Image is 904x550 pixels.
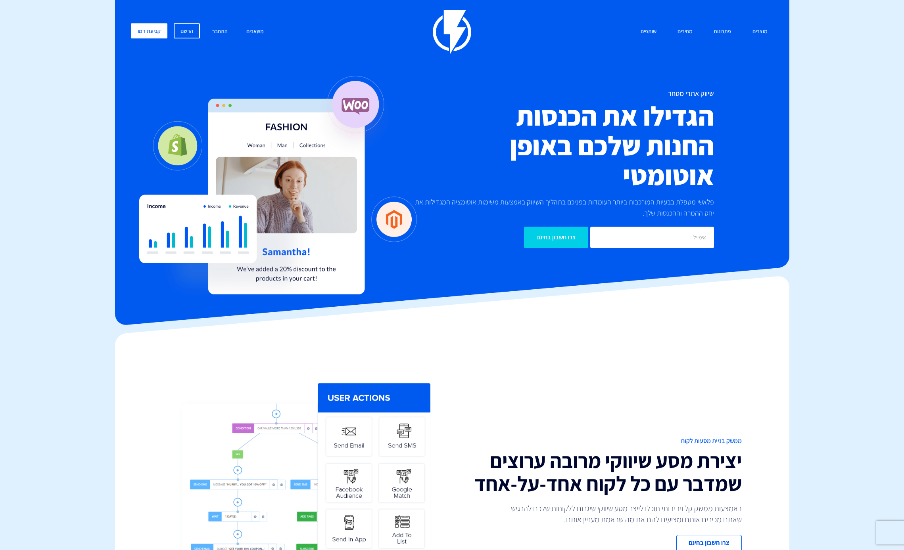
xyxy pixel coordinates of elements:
a: קביעת דמו [131,23,167,38]
a: הרשם [174,23,200,38]
a: מוצרים [747,23,773,40]
a: פתרונות [708,23,737,40]
h1: שיווק אתרי מסחר [405,90,714,97]
p: פלאשי מטפלת בבעיות המורכבות ביותר העומדות בפניכם בתהליך השיווק באמצעות משימות אוטומציה המגדילות א... [405,197,714,219]
p: באמצעות ממשק קל וידידותי תוכלו לייצר מסע שיווקי שיגרום ללקוחות שלכם להרגיש שאתם מכירים אותם ומציע... [504,503,742,525]
span: ממשק בניית מסעות לקוח [458,437,742,446]
a: שותפים [635,23,662,40]
input: צרו חשבון בחינם [524,227,588,248]
a: התחבר [206,23,234,40]
a: מחירים [672,23,699,40]
input: אימייל [590,227,714,248]
h2: יצירת מסע שיווקי מרובה ערוצים שמדבר עם כל לקוח אחד-על-אחד [458,449,742,495]
a: משאבים [240,23,270,40]
h2: הגדילו את הכנסות החנות שלכם באופן אוטומטי [405,101,714,190]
